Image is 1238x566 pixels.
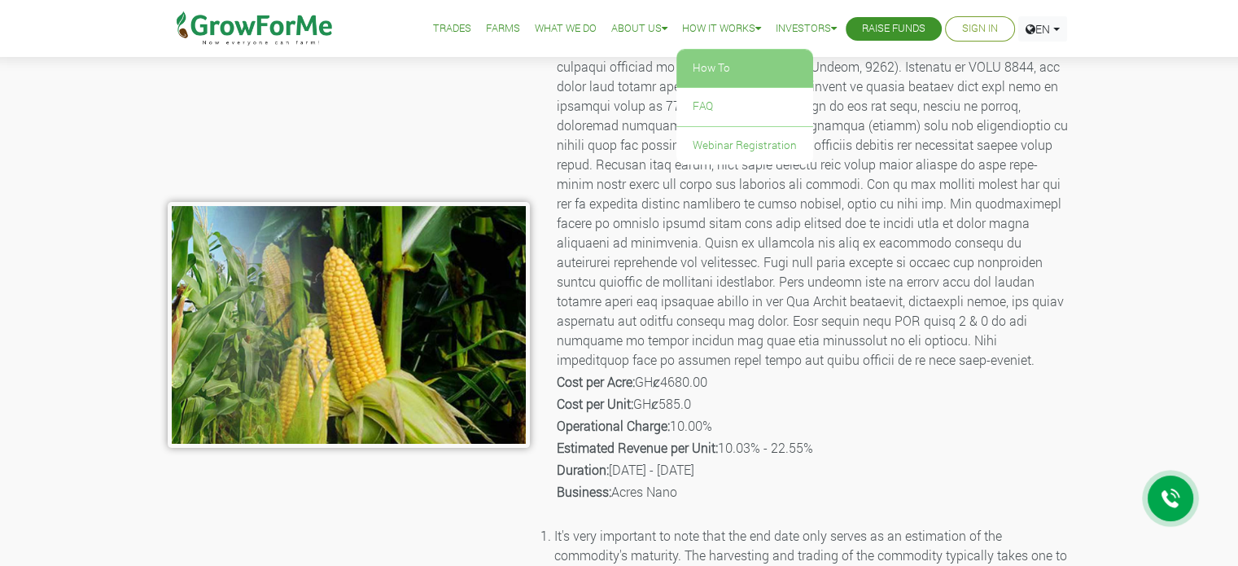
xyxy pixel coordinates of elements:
[557,482,1069,502] p: Acres Nano
[557,461,609,478] b: Duration:
[676,88,813,125] a: FAQ
[676,50,813,87] a: How To
[557,460,1069,480] p: [DATE] - [DATE]
[535,20,597,37] a: What We Do
[676,127,813,165] a: Webinar Registration
[168,202,530,448] img: growforme image
[557,417,670,434] b: Operational Charge:
[557,395,633,412] b: Cost per Unit:
[557,439,718,456] b: Estimated Revenue per Unit:
[557,438,1069,458] p: 10.03% - 22.55%
[611,20,667,37] a: About Us
[962,20,998,37] a: Sign In
[682,20,761,37] a: How it Works
[486,20,520,37] a: Farms
[557,416,1069,436] p: 10.00%
[776,20,837,37] a: Investors
[557,483,611,500] b: Business:
[862,20,925,37] a: Raise Funds
[1018,16,1067,42] a: EN
[433,20,471,37] a: Trades
[557,372,1069,392] p: GHȼ4680.00
[557,373,635,390] b: Cost per Acre:
[557,394,1069,414] p: GHȼ585.0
